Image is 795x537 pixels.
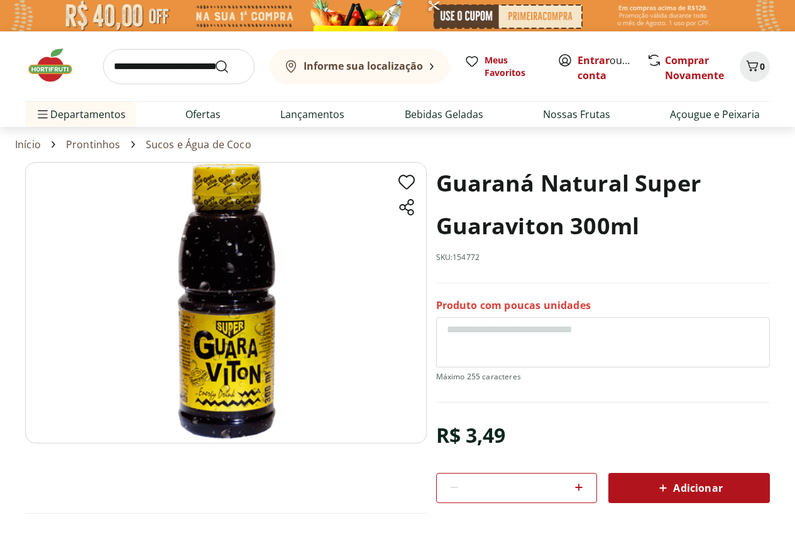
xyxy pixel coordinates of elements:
[405,107,483,122] a: Bebidas Geladas
[436,252,480,263] p: SKU: 154772
[66,139,121,150] a: Prontinhos
[543,107,610,122] a: Nossas Frutas
[760,60,765,72] span: 0
[146,139,251,150] a: Sucos e Água de Coco
[655,480,722,496] span: Adicionar
[578,53,633,83] span: ou
[214,59,244,74] button: Submit Search
[436,298,591,312] p: Produto com poucas unidades
[464,54,542,79] a: Meus Favoritos
[35,99,50,129] button: Menu
[25,162,427,443] img: Principal
[670,107,760,122] a: Açougue e Peixaria
[578,53,610,67] a: Entrar
[436,162,770,247] h1: Guaraná Natural Super Guaraviton 300ml
[665,53,724,82] a: Comprar Novamente
[15,139,41,150] a: Início
[608,473,770,503] button: Adicionar
[485,54,542,79] span: Meus Favoritos
[185,107,221,122] a: Ofertas
[103,49,255,84] input: search
[436,418,506,453] div: R$ 3,49
[35,99,126,129] span: Departamentos
[578,53,647,82] a: Criar conta
[25,46,88,84] img: Hortifruti
[280,107,344,122] a: Lançamentos
[740,52,770,82] button: Carrinho
[270,49,449,84] button: Informe sua localização
[304,59,423,73] b: Informe sua localização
